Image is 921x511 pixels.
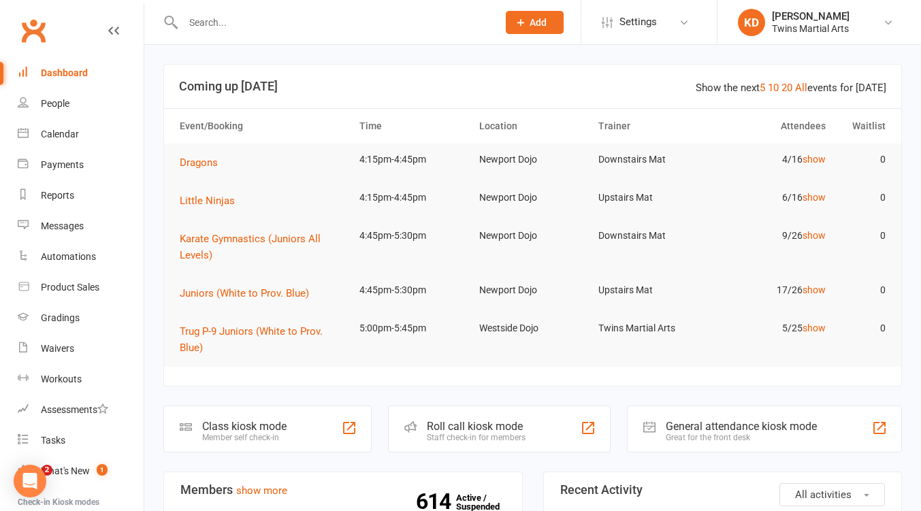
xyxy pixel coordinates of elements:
[473,312,593,344] td: Westside Dojo
[41,251,96,262] div: Automations
[427,433,526,442] div: Staff check-in for members
[180,154,227,171] button: Dragons
[473,220,593,252] td: Newport Dojo
[41,220,84,231] div: Messages
[41,343,74,354] div: Waivers
[712,182,832,214] td: 6/16
[772,22,850,35] div: Twins Martial Arts
[18,364,144,395] a: Workouts
[473,144,593,176] td: Newport Dojo
[832,182,892,214] td: 0
[592,274,712,306] td: Upstairs Mat
[353,109,473,144] th: Time
[353,312,473,344] td: 5:00pm-5:45pm
[180,231,347,263] button: Karate Gymnastics (Juniors All Levels)
[180,193,244,209] button: Little Ninjas
[353,182,473,214] td: 4:15pm-4:45pm
[41,435,65,446] div: Tasks
[832,312,892,344] td: 0
[97,464,108,476] span: 1
[712,220,832,252] td: 9/26
[179,13,488,32] input: Search...
[18,211,144,242] a: Messages
[592,144,712,176] td: Downstairs Mat
[353,274,473,306] td: 4:45pm-5:30pm
[530,17,547,28] span: Add
[353,144,473,176] td: 4:15pm-4:45pm
[779,483,885,506] button: All activities
[18,242,144,272] a: Automations
[202,420,287,433] div: Class kiosk mode
[180,156,218,169] span: Dragons
[16,14,50,48] a: Clubworx
[41,67,88,78] div: Dashboard
[180,323,347,356] button: Trug P-9 Juniors (White to Prov. Blue)
[696,80,886,96] div: Show the next events for [DATE]
[781,82,792,94] a: 20
[666,433,817,442] div: Great for the front desk
[18,425,144,456] a: Tasks
[180,287,309,299] span: Juniors (White to Prov. Blue)
[353,220,473,252] td: 4:45pm-5:30pm
[768,82,779,94] a: 10
[772,10,850,22] div: [PERSON_NAME]
[41,374,82,384] div: Workouts
[18,119,144,150] a: Calendar
[179,80,886,93] h3: Coming up [DATE]
[592,109,712,144] th: Trainer
[18,333,144,364] a: Waivers
[560,483,886,497] h3: Recent Activity
[832,274,892,306] td: 0
[42,465,52,476] span: 2
[236,484,287,497] a: show more
[712,312,832,344] td: 5/25
[473,274,593,306] td: Newport Dojo
[41,129,79,139] div: Calendar
[41,465,90,476] div: What's New
[712,144,832,176] td: 4/16
[41,282,99,293] div: Product Sales
[803,284,826,295] a: show
[180,483,506,497] h3: Members
[592,182,712,214] td: Upstairs Mat
[473,182,593,214] td: Newport Dojo
[803,192,826,203] a: show
[619,7,657,37] span: Settings
[180,285,319,301] button: Juniors (White to Prov. Blue)
[666,420,817,433] div: General attendance kiosk mode
[180,325,323,354] span: Trug P-9 Juniors (White to Prov. Blue)
[832,220,892,252] td: 0
[41,404,108,415] div: Assessments
[18,150,144,180] a: Payments
[760,82,765,94] a: 5
[712,274,832,306] td: 17/26
[803,154,826,165] a: show
[427,420,526,433] div: Roll call kiosk mode
[41,159,84,170] div: Payments
[592,312,712,344] td: Twins Martial Arts
[14,465,46,497] div: Open Intercom Messenger
[41,190,74,201] div: Reports
[803,323,826,333] a: show
[18,456,144,487] a: What's New1
[712,109,832,144] th: Attendees
[18,180,144,211] a: Reports
[18,303,144,333] a: Gradings
[18,395,144,425] a: Assessments
[180,195,235,207] span: Little Ninjas
[174,109,353,144] th: Event/Booking
[592,220,712,252] td: Downstairs Mat
[473,109,593,144] th: Location
[18,58,144,88] a: Dashboard
[506,11,564,34] button: Add
[803,230,826,241] a: show
[180,233,321,261] span: Karate Gymnastics (Juniors All Levels)
[795,82,807,94] a: All
[41,98,69,109] div: People
[41,312,80,323] div: Gradings
[738,9,765,36] div: KD
[18,88,144,119] a: People
[202,433,287,442] div: Member self check-in
[18,272,144,303] a: Product Sales
[832,109,892,144] th: Waitlist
